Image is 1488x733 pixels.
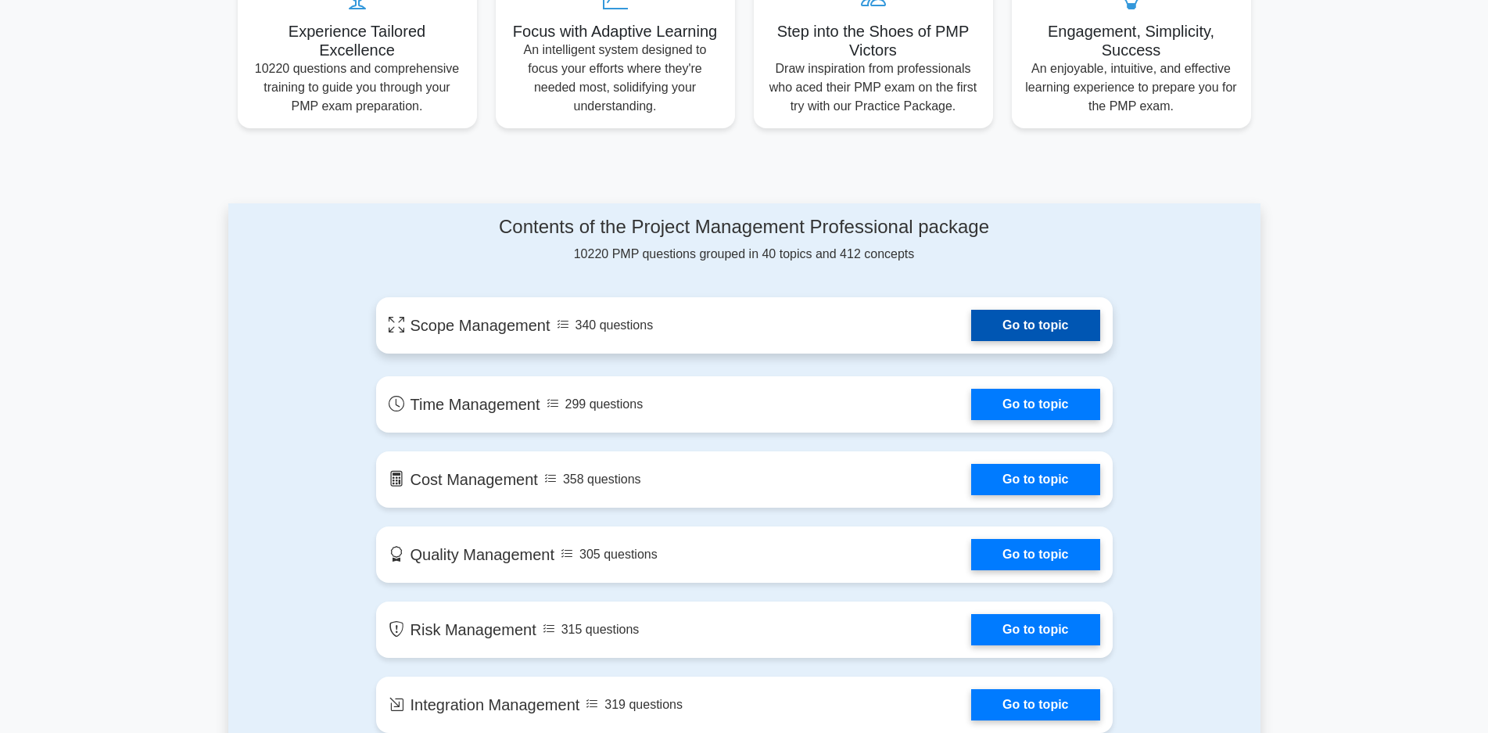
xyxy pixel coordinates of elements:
[376,216,1113,264] div: 10220 PMP questions grouped in 40 topics and 412 concepts
[250,22,464,59] h5: Experience Tailored Excellence
[766,22,981,59] h5: Step into the Shoes of PMP Victors
[971,464,1099,495] a: Go to topic
[971,614,1099,645] a: Go to topic
[971,539,1099,570] a: Go to topic
[250,59,464,116] p: 10220 questions and comprehensive training to guide you through your PMP exam preparation.
[766,59,981,116] p: Draw inspiration from professionals who aced their PMP exam on the first try with our Practice Pa...
[971,689,1099,720] a: Go to topic
[508,22,722,41] h5: Focus with Adaptive Learning
[971,389,1099,420] a: Go to topic
[1024,22,1239,59] h5: Engagement, Simplicity, Success
[1024,59,1239,116] p: An enjoyable, intuitive, and effective learning experience to prepare you for the PMP exam.
[508,41,722,116] p: An intelligent system designed to focus your efforts where they're needed most, solidifying your ...
[971,310,1099,341] a: Go to topic
[376,216,1113,239] h4: Contents of the Project Management Professional package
